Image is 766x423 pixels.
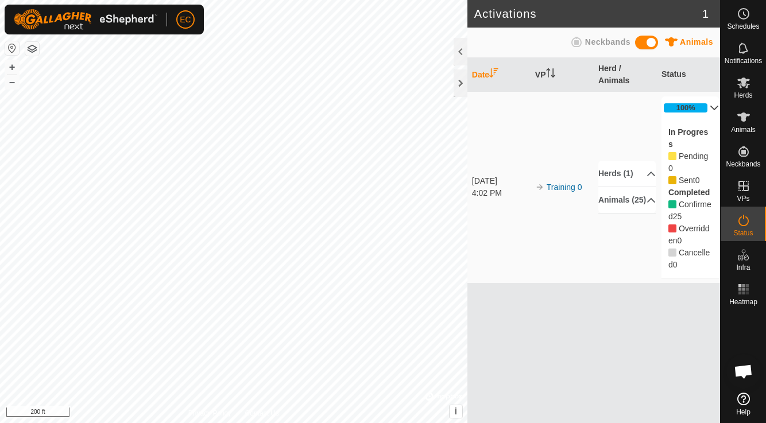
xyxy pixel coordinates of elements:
[668,164,673,173] span: Pending
[668,200,711,221] span: Confirmed
[450,405,462,418] button: i
[188,408,231,418] a: Privacy Policy
[737,195,749,202] span: VPs
[727,23,759,30] span: Schedules
[673,260,678,269] span: Cancelled
[668,188,710,197] label: Completed
[726,354,761,389] div: Open chat
[598,161,656,187] p-accordion-header: Herds (1)
[489,70,498,79] p-sorticon: Activate to sort
[668,127,708,149] label: In Progress
[676,102,695,113] div: 100%
[725,57,762,64] span: Notifications
[679,176,695,185] span: Pending
[5,60,19,74] button: +
[661,119,719,278] p-accordion-content: 100%
[729,298,757,305] span: Heatmap
[668,200,676,208] i: 25 Confirmed 87765, 87764, 87757, 87756, 87763, 87761, 87768, 87762, 87773, 87771, 87754, 87769, ...
[598,187,656,213] p-accordion-header: Animals (25)
[455,406,457,416] span: i
[664,103,707,112] div: 100%
[680,37,713,46] span: Animals
[731,126,756,133] span: Animals
[474,7,702,21] h2: Activations
[736,264,750,271] span: Infra
[668,224,710,245] span: Overridden
[594,58,657,92] th: Herd / Animals
[657,58,720,92] th: Status
[585,37,630,46] span: Neckbands
[678,236,682,245] span: Overridden
[726,161,760,168] span: Neckbands
[679,152,708,161] span: Pending
[467,58,531,92] th: Date
[180,14,191,26] span: EC
[472,175,529,187] div: [DATE]
[546,70,555,79] p-sorticon: Activate to sort
[668,152,676,160] i: 0 Pending
[668,249,676,257] i: 0 Cancelled
[702,5,709,22] span: 1
[734,92,752,99] span: Herds
[668,224,676,232] i: 0 Overridden
[5,75,19,89] button: –
[668,176,676,184] i: 0 Sent
[245,408,279,418] a: Contact Us
[5,41,19,55] button: Reset Map
[668,248,710,269] span: Cancelled
[736,409,750,416] span: Help
[547,183,582,192] a: Training 0
[733,230,753,236] span: Status
[661,96,719,119] p-accordion-header: 100%
[721,388,766,420] a: Help
[673,212,682,221] span: Confirmed
[535,183,544,192] img: arrow
[531,58,594,92] th: VP
[25,42,39,56] button: Map Layers
[472,187,529,199] div: 4:02 PM
[14,9,157,30] img: Gallagher Logo
[695,176,700,185] span: Sent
